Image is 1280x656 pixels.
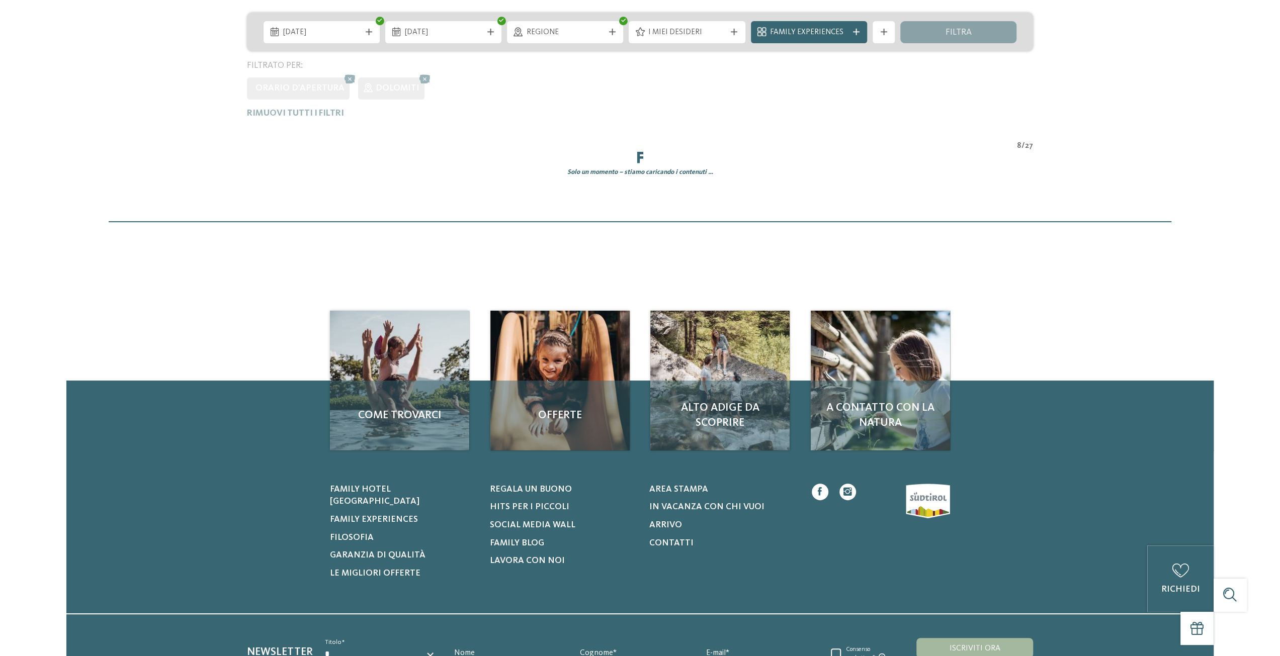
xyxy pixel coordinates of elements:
[649,521,682,529] span: Arrivo
[53,59,77,66] div: Dominio
[112,59,167,66] div: Keyword (traffico)
[330,311,469,450] img: Cercate un hotel per famiglie? Qui troverete solo i migliori!
[649,501,795,514] a: In vacanza con chi vuoi
[489,556,564,565] span: Lavora con noi
[330,311,469,450] a: Cercate un hotel per famiglie? Qui troverete solo i migliori! Come trovarci
[489,484,635,496] a: Regala un buono
[341,408,458,423] span: Come trovarci
[489,519,635,532] a: Social Media Wall
[16,26,24,34] img: website_grey.svg
[330,514,476,526] a: Family experiences
[649,503,764,511] span: In vacanza con chi vuoi
[648,27,726,38] span: I miei desideri
[489,503,569,511] span: Hits per i piccoli
[489,537,635,550] a: Family Blog
[28,16,49,24] div: v 4.0.25
[489,501,635,514] a: Hits per i piccoli
[661,400,779,431] span: Alto Adige da scoprire
[330,549,476,562] a: Garanzia di qualità
[490,311,630,450] img: Cercate un hotel per famiglie? Qui troverete solo i migliori!
[822,400,939,431] span: A contatto con la natura
[26,26,113,34] div: Dominio: [DOMAIN_NAME]
[490,311,630,450] a: Cercate un hotel per famiglie? Qui troverete solo i migliori! Offerte
[330,568,476,580] a: Le migliori offerte
[649,539,694,547] span: Contatti
[649,537,795,550] a: Contatti
[489,539,544,547] span: Family Blog
[489,555,635,568] a: Lavora con noi
[811,311,950,450] a: Cercate un hotel per famiglie? Qui troverete solo i migliori! A contatto con la natura
[16,16,24,24] img: logo_orange.svg
[1021,141,1025,152] span: /
[330,515,418,524] span: Family experiences
[1161,585,1200,594] span: richiedi
[238,168,1041,177] div: Solo un momento – stiamo caricando i contenuti …
[101,58,109,66] img: tab_keywords_by_traffic_grey.svg
[330,532,476,544] a: Filosofia
[949,644,1000,652] span: Iscriviti ora
[405,27,482,38] span: [DATE]
[330,551,425,559] span: Garanzia di qualità
[650,311,790,450] a: Cercate un hotel per famiglie? Qui troverete solo i migliori! Alto Adige da scoprire
[330,484,476,508] a: Family hotel [GEOGRAPHIC_DATA]
[811,311,950,450] img: Cercate un hotel per famiglie? Qui troverete solo i migliori!
[649,485,708,494] span: Area stampa
[527,27,604,38] span: Regione
[1147,545,1214,612] a: richiedi
[650,311,790,450] img: Cercate un hotel per famiglie? Qui troverete solo i migliori!
[649,519,795,532] a: Arrivo
[770,27,847,38] span: Family Experiences
[649,484,795,496] a: Area stampa
[330,485,419,506] span: Family hotel [GEOGRAPHIC_DATA]
[330,533,374,542] span: Filosofia
[489,521,575,529] span: Social Media Wall
[1025,141,1033,152] span: 27
[489,485,571,494] span: Regala un buono
[42,58,50,66] img: tab_domain_overview_orange.svg
[501,408,619,423] span: Offerte
[283,27,360,38] span: [DATE]
[330,569,420,578] span: Le migliori offerte
[1017,141,1021,152] span: 8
